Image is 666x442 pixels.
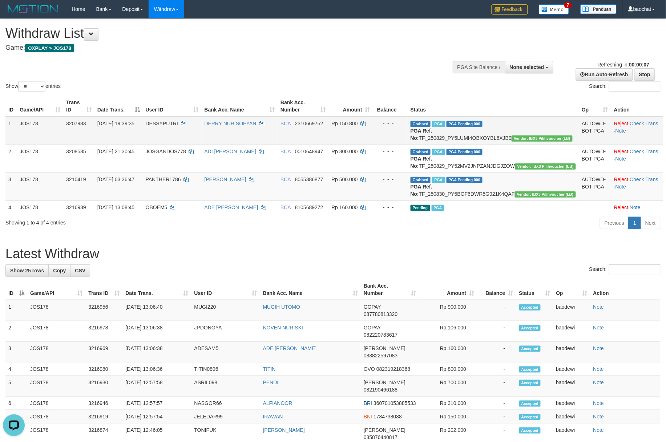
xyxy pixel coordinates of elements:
span: JOSGANDOS778 [146,149,186,154]
span: Rp 500.000 [331,177,358,182]
a: Next [641,217,661,229]
span: Copy 082220783617 to clipboard [364,332,397,338]
td: JOS178 [27,376,85,397]
span: BCA [280,204,291,210]
td: JOS178 [27,321,85,342]
div: - - - [376,120,405,127]
td: 1 [5,300,27,321]
th: Trans ID: activate to sort column ascending [85,279,122,300]
span: Marked by baodewi [432,121,445,127]
td: [DATE] 13:06:38 [122,342,191,362]
span: Copy 083822597083 to clipboard [364,353,397,358]
a: Note [593,304,604,310]
td: JOS178 [27,300,85,321]
a: Reject [614,204,629,210]
td: - [477,321,516,342]
span: OBOEM5 [146,204,167,210]
span: OXPLAY > JOS178 [25,44,74,52]
span: Copy 082319218368 to clipboard [376,366,410,372]
a: Note [593,325,604,331]
a: ADE [PERSON_NAME] [205,204,258,210]
td: AUTOWD-BOT-PGA [579,173,611,200]
td: 3216978 [85,321,122,342]
th: Bank Acc. Name: activate to sort column ascending [260,279,361,300]
a: Reject [614,121,629,126]
td: - [477,300,516,321]
span: 3207983 [66,121,86,126]
span: 3210419 [66,177,86,182]
td: Rp 700,000 [419,376,477,397]
button: Open LiveChat chat widget [3,3,25,25]
td: TF_250829_PY5LUMI4OBXOYBL6XJB9 [408,117,579,145]
td: · · [611,117,663,145]
a: PENDI [263,380,279,385]
input: Search: [609,264,661,275]
a: [PERSON_NAME] [205,177,246,182]
a: Note [615,156,626,162]
td: 3 [5,342,27,362]
span: Copy 360701053885533 to clipboard [374,400,416,406]
td: Rp 900,000 [419,300,477,321]
span: Copy 0010648947 to clipboard [295,149,323,154]
label: Search: [589,81,661,92]
a: Note [593,400,604,406]
th: ID: activate to sort column descending [5,279,27,300]
a: TITIN [263,366,276,372]
div: - - - [376,148,405,155]
td: JPDONGYA [191,321,260,342]
span: PGA Pending [447,121,483,127]
a: MUGIH UTOMO [263,304,300,310]
th: Status: activate to sort column ascending [516,279,553,300]
td: ASRIL098 [191,376,260,397]
span: Vendor URL: https://dashboard.q2checkout.com/secure [515,163,576,170]
th: Amount: activate to sort column ascending [419,279,477,300]
a: Run Auto-Refresh [576,68,633,81]
td: baodewi [553,342,590,362]
span: Copy 1784738038 to clipboard [374,414,402,419]
a: Note [593,427,604,433]
td: [DATE] 12:57:58 [122,376,191,397]
span: Accepted [519,380,541,386]
th: Game/API: activate to sort column ascending [17,96,63,117]
td: Rp 800,000 [419,362,477,376]
a: Check Trans [630,177,659,182]
td: TF_250830_PY5BOF6DWR5G921K4QAF [408,173,579,200]
strong: 00:00:07 [629,62,649,68]
span: [DATE] 13:08:45 [97,204,134,210]
img: panduan.png [580,4,617,14]
h1: Latest Withdraw [5,247,661,261]
td: AUTOWD-BOT-PGA [579,145,611,173]
input: Search: [609,81,661,92]
span: Copy 087780813320 to clipboard [364,311,397,317]
td: AUTOWD-BOT-PGA [579,117,611,145]
a: Note [630,204,641,210]
span: DESSYPUTRI [146,121,178,126]
a: NOVEN NURISKI [263,325,303,331]
td: [DATE] 13:06:36 [122,362,191,376]
b: PGA Ref. No: [411,128,432,141]
span: Accepted [519,304,541,311]
span: Rp 160.000 [331,204,358,210]
span: Copy 082190466188 to clipboard [364,387,397,393]
span: [PERSON_NAME] [364,345,405,351]
img: Button%20Memo.svg [539,4,569,15]
span: 3208585 [66,149,86,154]
span: BCA [280,121,291,126]
span: Marked by baohafiz [432,177,445,183]
span: Copy 2310669752 to clipboard [295,121,323,126]
td: [DATE] 13:06:38 [122,321,191,342]
span: PGA Pending [447,149,483,155]
td: [DATE] 12:57:54 [122,410,191,423]
span: GOPAY [364,304,381,310]
span: Accepted [519,325,541,331]
div: - - - [376,204,405,211]
span: Accepted [519,414,541,420]
label: Show entries [5,81,61,92]
th: Balance [373,96,408,117]
td: Rp 106,000 [419,321,477,342]
span: Copy 8105689272 to clipboard [295,204,323,210]
a: Check Trans [630,121,659,126]
div: Showing 1 to 4 of 4 entries [5,216,272,226]
span: Refreshing in: [598,62,649,68]
h4: Game: [5,44,437,52]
